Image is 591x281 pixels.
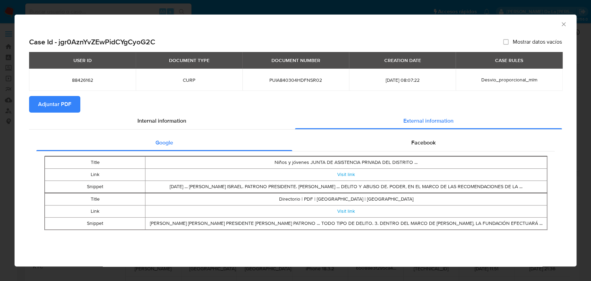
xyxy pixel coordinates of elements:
td: Snippet [45,218,145,230]
td: [DATE] ... [PERSON_NAME] ISRAEL. PATRONO PRESIDENTE. [PERSON_NAME] ... DELITO Y ABUSO DE. PODER, ... [145,181,547,193]
span: Adjuntar PDF [38,97,71,112]
td: Directorio | PDF | [GEOGRAPHIC_DATA] | [GEOGRAPHIC_DATA] [145,193,547,205]
td: Title [45,193,145,205]
span: [DATE] 08:07:22 [357,77,447,83]
div: closure-recommendation-modal [15,15,576,266]
div: CASE RULES [491,54,527,66]
span: CURP [144,77,234,83]
span: Internal information [137,117,186,125]
button: Cerrar ventana [560,21,566,27]
div: Detailed info [29,113,562,129]
td: Title [45,157,145,169]
a: Visit link [337,208,355,214]
div: CREATION DATE [380,54,425,66]
div: DOCUMENT TYPE [165,54,214,66]
td: [PERSON_NAME] [PERSON_NAME] PRESIDENTE [PERSON_NAME] PATRONO ... TODO TIPO DE DELITO. 3. DENTRO D... [145,218,547,230]
span: 88426162 [37,77,127,83]
td: Link [45,169,145,181]
span: PUIA840304HDFNSR02 [251,77,341,83]
input: Mostrar datos vacíos [503,39,509,45]
h2: Case Id - jgr0AznYvZEwPidCYgCyoG2C [29,37,155,46]
td: Niños y jóvenes JUNTA DE ASISTENCIA PRIVADA DEL DISTRITO ... [145,157,547,169]
a: Visit link [337,171,355,178]
div: Detailed external info [36,134,555,151]
td: Snippet [45,181,145,193]
td: Link [45,205,145,218]
span: Mostrar datos vacíos [513,38,562,45]
button: Adjuntar PDF [29,96,80,113]
div: USER ID [69,54,96,66]
div: DOCUMENT NUMBER [267,54,324,66]
span: Desvio_proporcional_mlm [481,76,537,83]
span: External information [403,117,454,125]
span: Facebook [411,139,436,147]
span: Google [155,139,173,147]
